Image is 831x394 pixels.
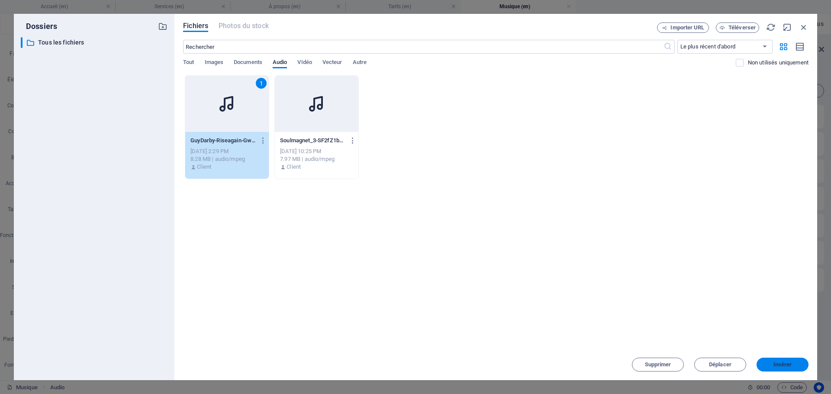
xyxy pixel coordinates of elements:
button: Téléverser [716,22,759,33]
i: Réduire [783,22,792,32]
p: GuyDarby-Riseagain-GwBlcoeKCQ8b7yzCEykuEg.mp3 [190,137,255,144]
span: Téléverser [728,25,756,30]
div: 8.28 MB | audio/mpeg [190,155,264,163]
span: Images [205,57,224,69]
span: Supprimer [645,362,671,367]
div: 7.97 MB | audio/mpeg [280,155,353,163]
div: [DATE] 10:25 PM [280,147,353,155]
span: Importer URL [670,25,704,30]
span: Autre [353,57,367,69]
p: Tous les fichiers [38,38,151,48]
button: Insérer [757,358,808,372]
p: Soulmagnet_3-SF2fZ1bOh9lHoXoY8_sRfw.mp3 [280,137,345,144]
span: Ce type de fichier n'est pas pris en charge par cet élément. [219,21,269,31]
span: Documents [234,57,262,69]
div: 1 [256,78,267,89]
span: Déplacer [709,362,731,367]
span: Tout [183,57,194,69]
input: Rechercher [183,40,663,54]
div: ​ [21,37,23,48]
button: Déplacer [694,358,746,372]
span: VIdéo [297,57,312,69]
span: Insérer [773,362,792,367]
p: Client [287,163,301,171]
i: Actualiser [766,22,776,32]
i: Fermer [799,22,808,32]
p: Affiche uniquement les fichiers non utilisés sur ce site web. Les fichiers ajoutés pendant cette ... [748,59,808,67]
span: Audio [273,57,287,69]
span: Fichiers [183,21,208,31]
button: Supprimer [632,358,684,372]
i: Créer un nouveau dossier [158,22,167,31]
p: Dossiers [21,21,57,32]
p: Client [197,163,211,171]
div: [DATE] 2:29 PM [190,147,264,155]
button: Importer URL [657,22,709,33]
span: Vecteur [322,57,342,69]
